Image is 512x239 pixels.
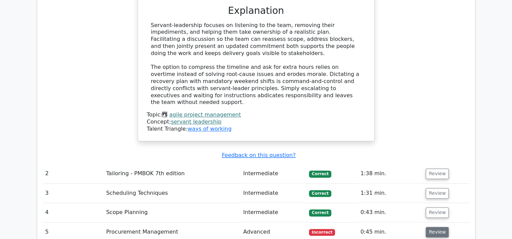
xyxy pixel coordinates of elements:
[151,22,361,106] div: Servant-leadership focuses on listening to the team, removing their impediments, and helping them...
[187,126,231,132] a: ways of working
[222,152,295,158] a: Feedback on this question?
[104,184,241,203] td: Scheduling Techniques
[241,184,307,203] td: Intermediate
[309,209,331,216] span: Correct
[104,203,241,222] td: Scope Planning
[309,229,335,236] span: Incorrect
[104,164,241,183] td: Tailoring - PMBOK 7th edition
[309,190,331,197] span: Correct
[147,111,365,132] div: Talent Triangle:
[358,164,423,183] td: 1:38 min.
[151,5,361,17] h3: Explanation
[43,203,104,222] td: 4
[43,164,104,183] td: 2
[426,207,449,218] button: Review
[309,170,331,177] span: Correct
[169,111,241,118] a: agile project management
[426,188,449,198] button: Review
[147,118,365,126] div: Concept:
[358,184,423,203] td: 1:31 min.
[426,168,449,179] button: Review
[241,164,307,183] td: Intermediate
[241,203,307,222] td: Intermediate
[358,203,423,222] td: 0:43 min.
[171,118,221,125] a: servant leadership
[147,111,365,118] div: Topic:
[43,184,104,203] td: 3
[426,227,449,237] button: Review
